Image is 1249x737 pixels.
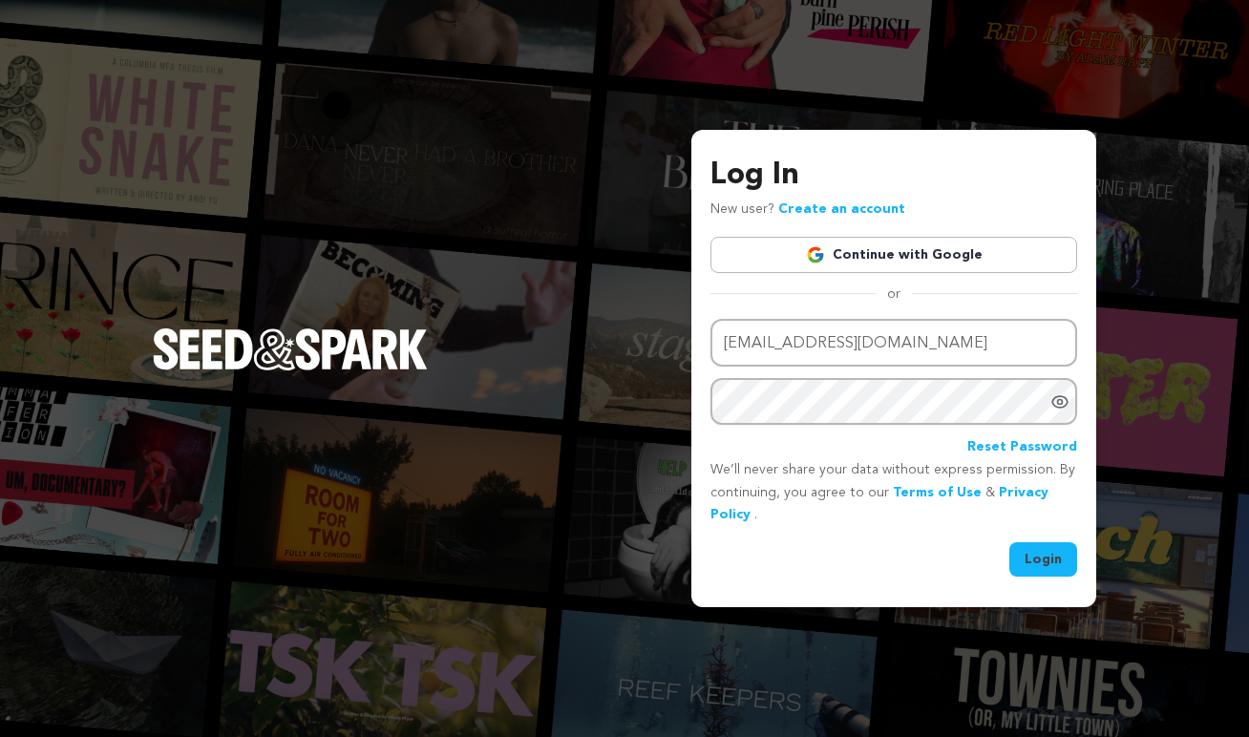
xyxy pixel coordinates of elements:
a: Terms of Use [893,486,982,499]
input: Email address [710,319,1077,368]
p: We’ll never share your data without express permission. By continuing, you agree to our & . [710,459,1077,527]
p: New user? [710,199,905,221]
img: Google logo [806,245,825,264]
a: Show password as plain text. Warning: this will display your password on the screen. [1050,392,1069,411]
button: Login [1009,542,1077,577]
span: or [876,284,912,304]
img: Seed&Spark Logo [153,328,428,370]
a: Create an account [778,202,905,216]
a: Seed&Spark Homepage [153,328,428,409]
h3: Log In [710,153,1077,199]
a: Continue with Google [710,237,1077,273]
a: Reset Password [967,436,1077,459]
